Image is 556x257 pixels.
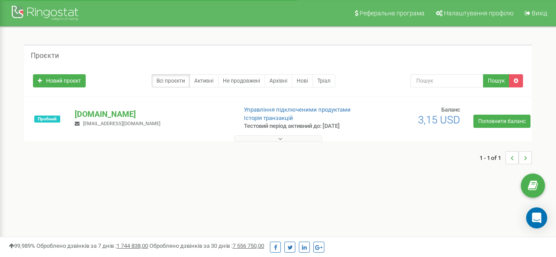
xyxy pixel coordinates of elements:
[441,106,460,113] span: Баланс
[189,74,218,87] a: Активні
[360,10,425,17] span: Реферальна програма
[83,121,160,127] span: [EMAIL_ADDRESS][DOMAIN_NAME]
[149,243,264,249] span: Оброблено дзвінків за 30 днів :
[75,109,229,120] p: [DOMAIN_NAME]
[244,115,293,121] a: Історія транзакцій
[480,151,505,164] span: 1 - 1 of 1
[34,116,60,123] span: Пробний
[116,243,148,249] u: 1 744 838,00
[9,243,35,249] span: 99,989%
[532,10,547,17] span: Вихід
[233,243,264,249] u: 7 556 750,00
[444,10,513,17] span: Налаштування профілю
[244,122,356,130] p: Тестовий період активний до: [DATE]
[244,106,351,113] a: Управління підключеними продуктами
[218,74,265,87] a: Не продовжені
[152,74,190,87] a: Всі проєкти
[473,115,531,128] a: Поповнити баланс
[418,114,460,126] span: 3,15 USD
[292,74,313,87] a: Нові
[480,142,532,173] nav: ...
[33,74,86,87] a: Новий проєкт
[483,74,509,87] button: Пошук
[313,74,335,87] a: Тріал
[411,74,483,87] input: Пошук
[36,243,148,249] span: Оброблено дзвінків за 7 днів :
[526,207,547,228] div: Open Intercom Messenger
[31,52,59,60] h5: Проєкти
[265,74,292,87] a: Архівні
